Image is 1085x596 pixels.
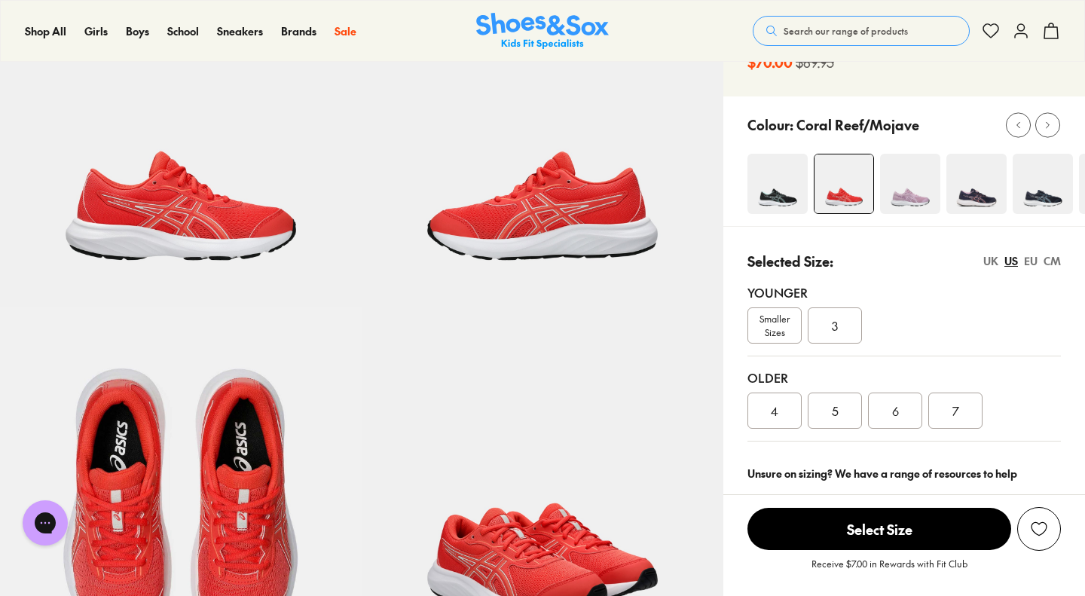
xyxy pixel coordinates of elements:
p: Coral Reef/Mojave [796,115,919,135]
a: Sale [335,23,356,39]
span: 6 [892,402,899,420]
img: SNS_Logo_Responsive.svg [476,13,609,50]
span: Sneakers [217,23,263,38]
div: Older [747,368,1061,387]
p: Receive $7.00 in Rewards with Fit Club [811,557,967,584]
a: Girls [84,23,108,39]
div: UK [983,253,998,269]
a: Sneakers [217,23,263,39]
span: Smaller Sizes [748,312,801,339]
p: Selected Size: [747,251,833,271]
span: Boys [126,23,149,38]
s: $89.95 [796,52,834,72]
div: US [1004,253,1018,269]
a: School [167,23,199,39]
button: Add to Wishlist [1017,507,1061,551]
img: 4-551394_1 [1013,154,1073,214]
a: Shoes & Sox [476,13,609,50]
p: Colour: [747,115,793,135]
span: 5 [832,402,839,420]
div: Unsure on sizing? We have a range of resources to help [747,466,1061,481]
iframe: Gorgias live chat messenger [15,495,75,551]
img: 4-525224_1 [946,154,1007,214]
img: 4-522434_1 [747,154,808,214]
img: 4-522429_1 [880,154,940,214]
span: Girls [84,23,108,38]
img: 4-522424_1 [815,154,873,213]
span: 7 [952,402,959,420]
a: Shop All [25,23,66,39]
a: Boys [126,23,149,39]
div: EU [1024,253,1038,269]
div: Younger [747,283,1061,301]
button: Search our range of products [753,16,970,46]
span: Sale [335,23,356,38]
b: $70.00 [747,52,793,72]
span: 3 [832,316,838,335]
button: Select Size [747,507,1011,551]
span: Select Size [747,508,1011,550]
span: School [167,23,199,38]
span: Brands [281,23,316,38]
div: CM [1044,253,1061,269]
a: Brands [281,23,316,39]
span: 4 [771,402,778,420]
span: Search our range of products [784,24,908,38]
span: Shop All [25,23,66,38]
